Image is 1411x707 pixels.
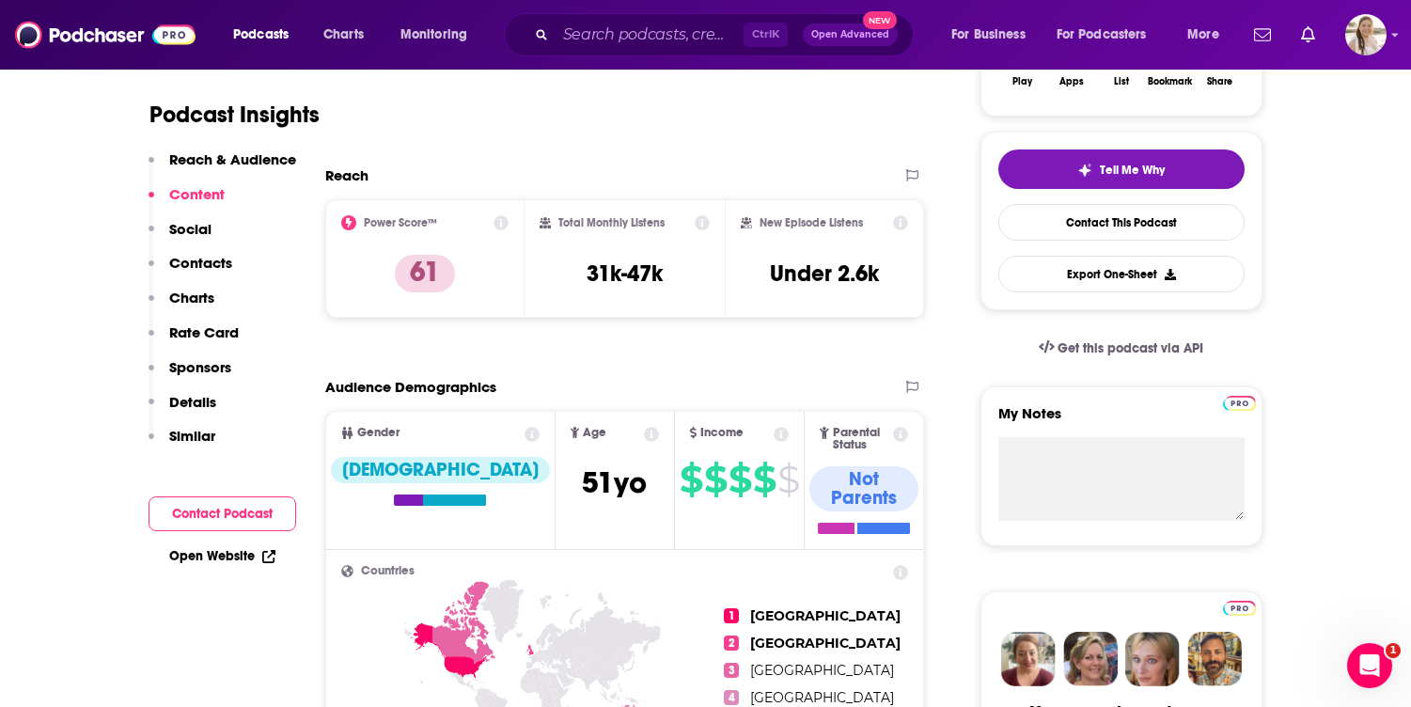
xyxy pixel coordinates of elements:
[750,635,901,652] span: [GEOGRAPHIC_DATA]
[325,378,496,396] h2: Audience Demographics
[364,216,437,229] h2: Power Score™
[361,565,415,577] span: Countries
[233,22,289,48] span: Podcasts
[938,20,1049,50] button: open menu
[331,457,550,483] div: [DEMOGRAPHIC_DATA]
[1125,632,1180,686] img: Jules Profile
[1148,76,1192,87] div: Bookmark
[724,608,739,623] span: 1
[811,30,889,39] span: Open Advanced
[149,150,296,185] button: Reach & Audience
[1345,14,1387,55] img: User Profile
[583,427,606,439] span: Age
[220,20,313,50] button: open menu
[750,662,894,679] span: [GEOGRAPHIC_DATA]
[680,464,702,495] span: $
[1207,76,1232,87] div: Share
[1077,163,1092,178] img: tell me why sparkle
[1345,14,1387,55] span: Logged in as acquavie
[169,150,296,168] p: Reach & Audience
[700,427,744,439] span: Income
[556,20,744,50] input: Search podcasts, credits, & more...
[704,464,727,495] span: $
[311,20,375,50] a: Charts
[750,607,901,624] span: [GEOGRAPHIC_DATA]
[998,204,1245,241] a: Contact This Podcast
[729,464,751,495] span: $
[1386,643,1401,658] span: 1
[863,11,897,29] span: New
[1223,396,1256,411] img: Podchaser Pro
[1187,22,1219,48] span: More
[1223,598,1256,616] a: Pro website
[1063,632,1118,686] img: Barbara Profile
[582,464,647,501] span: 51 yo
[1058,340,1203,356] span: Get this podcast via API
[809,466,918,511] div: Not Parents
[1114,76,1129,87] div: List
[951,22,1026,48] span: For Business
[169,289,214,306] p: Charts
[169,254,232,272] p: Contacts
[169,393,216,411] p: Details
[149,393,216,428] button: Details
[387,20,492,50] button: open menu
[724,663,739,678] span: 3
[1223,601,1256,616] img: Podchaser Pro
[149,185,225,220] button: Content
[15,17,196,53] img: Podchaser - Follow, Share and Rate Podcasts
[760,216,863,229] h2: New Episode Listens
[395,255,455,292] p: 61
[149,220,212,255] button: Social
[400,22,467,48] span: Monitoring
[1100,163,1165,178] span: Tell Me Why
[169,358,231,376] p: Sponsors
[169,185,225,203] p: Content
[149,289,214,323] button: Charts
[744,23,788,47] span: Ctrl K
[1347,643,1392,688] iframe: Intercom live chat
[998,149,1245,189] button: tell me why sparkleTell Me Why
[1293,19,1323,51] a: Show notifications dropdown
[1024,325,1219,371] a: Get this podcast via API
[1223,393,1256,411] a: Pro website
[323,22,364,48] span: Charts
[558,216,665,229] h2: Total Monthly Listens
[169,548,275,564] a: Open Website
[522,13,932,56] div: Search podcasts, credits, & more...
[149,427,215,462] button: Similar
[1246,19,1278,51] a: Show notifications dropdown
[803,24,898,46] button: Open AdvancedNew
[169,427,215,445] p: Similar
[149,101,320,129] h1: Podcast Insights
[1057,22,1147,48] span: For Podcasters
[1345,14,1387,55] button: Show profile menu
[169,323,239,341] p: Rate Card
[1187,632,1242,686] img: Jon Profile
[1001,632,1056,686] img: Sydney Profile
[753,464,776,495] span: $
[724,636,739,651] span: 2
[750,689,894,706] span: [GEOGRAPHIC_DATA]
[325,166,368,184] h2: Reach
[1012,76,1032,87] div: Play
[1044,20,1174,50] button: open menu
[587,259,663,288] h3: 31k-47k
[149,358,231,393] button: Sponsors
[1059,76,1084,87] div: Apps
[998,256,1245,292] button: Export One-Sheet
[149,496,296,531] button: Contact Podcast
[149,254,232,289] button: Contacts
[833,427,890,451] span: Parental Status
[1174,20,1243,50] button: open menu
[149,323,239,358] button: Rate Card
[357,427,400,439] span: Gender
[998,404,1245,437] label: My Notes
[777,464,799,495] span: $
[770,259,879,288] h3: Under 2.6k
[724,690,739,705] span: 4
[169,220,212,238] p: Social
